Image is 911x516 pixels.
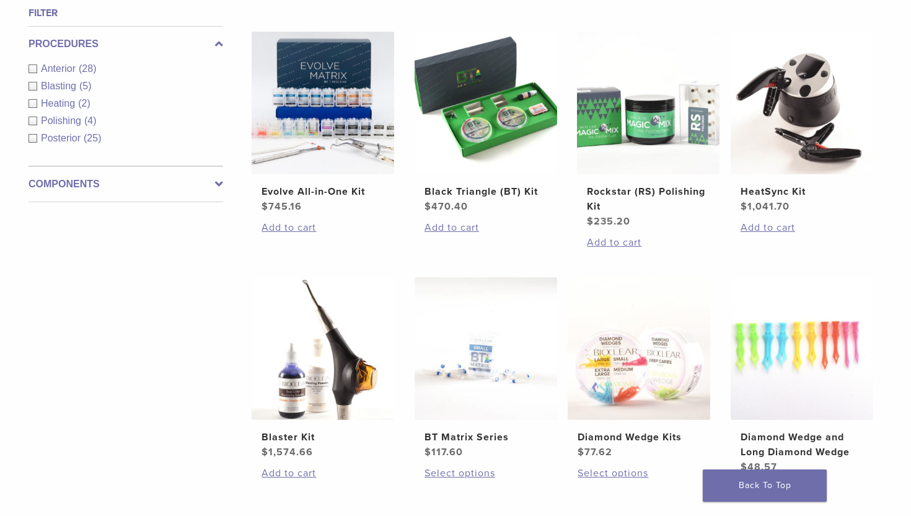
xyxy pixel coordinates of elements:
[84,115,97,126] span: (4)
[262,184,384,199] h2: Evolve All-in-One Kit
[578,446,612,458] bdi: 77.62
[262,430,384,445] h2: Blaster Kit
[262,466,384,481] a: Add to cart: “Blaster Kit”
[252,277,394,420] img: Blaster Kit
[78,98,90,109] span: (2)
[79,81,92,91] span: (5)
[262,220,384,235] a: Add to cart: “Evolve All-in-One Kit”
[41,115,84,126] span: Polishing
[41,133,84,143] span: Posterior
[425,446,431,458] span: $
[741,184,863,199] h2: HeatSync Kit
[577,32,720,174] img: Rockstar (RS) Polishing Kit
[41,63,79,74] span: Anterior
[262,200,302,213] bdi: 745.16
[415,277,557,420] img: BT Matrix Series
[79,63,96,74] span: (28)
[84,133,101,143] span: (25)
[414,277,558,460] a: BT Matrix SeriesBT Matrix Series $117.60
[703,469,827,502] a: Back To Top
[251,277,395,460] a: Blaster KitBlaster Kit $1,574.66
[578,466,700,481] a: Select options for “Diamond Wedge Kits”
[741,220,863,235] a: Add to cart: “HeatSync Kit”
[414,32,558,214] a: Black Triangle (BT) KitBlack Triangle (BT) Kit $470.40
[41,81,79,91] span: Blasting
[587,215,630,228] bdi: 235.20
[425,200,468,213] bdi: 470.40
[576,32,721,229] a: Rockstar (RS) Polishing KitRockstar (RS) Polishing Kit $235.20
[730,32,874,214] a: HeatSync KitHeatSync Kit $1,041.70
[425,184,547,199] h2: Black Triangle (BT) Kit
[29,177,223,192] label: Components
[741,430,863,460] h2: Diamond Wedge and Long Diamond Wedge
[587,184,710,214] h2: Rockstar (RS) Polishing Kit
[731,32,873,174] img: HeatSync Kit
[252,32,394,174] img: Evolve All-in-One Kit
[730,277,874,474] a: Diamond Wedge and Long Diamond WedgeDiamond Wedge and Long Diamond Wedge $48.57
[41,98,78,109] span: Heating
[741,461,747,473] span: $
[262,446,313,458] bdi: 1,574.66
[29,37,223,51] label: Procedures
[262,200,268,213] span: $
[415,32,557,174] img: Black Triangle (BT) Kit
[587,235,710,250] a: Add to cart: “Rockstar (RS) Polishing Kit”
[741,461,777,473] bdi: 48.57
[262,446,268,458] span: $
[425,220,547,235] a: Add to cart: “Black Triangle (BT) Kit”
[741,200,747,213] span: $
[29,6,223,20] h4: Filter
[578,430,700,445] h2: Diamond Wedge Kits
[251,32,395,214] a: Evolve All-in-One KitEvolve All-in-One Kit $745.16
[425,446,463,458] bdi: 117.60
[425,200,431,213] span: $
[425,466,547,481] a: Select options for “BT Matrix Series”
[587,215,594,228] span: $
[731,277,873,420] img: Diamond Wedge and Long Diamond Wedge
[741,200,790,213] bdi: 1,041.70
[567,277,711,460] a: Diamond Wedge KitsDiamond Wedge Kits $77.62
[425,430,547,445] h2: BT Matrix Series
[578,446,584,458] span: $
[568,277,710,420] img: Diamond Wedge Kits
